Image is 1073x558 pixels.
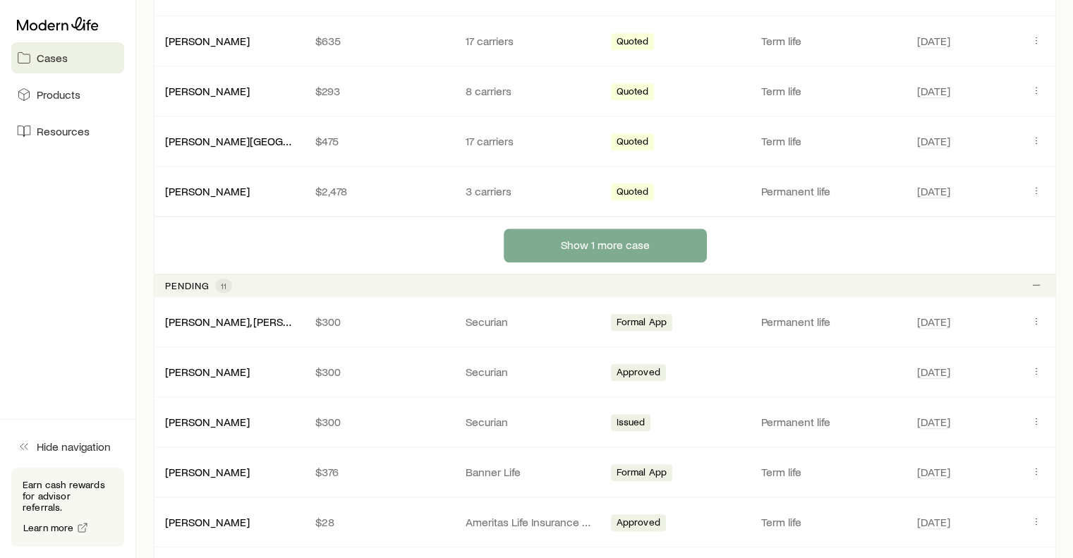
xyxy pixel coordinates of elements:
[466,34,593,48] p: 17 carriers
[466,515,593,529] p: Ameritas Life Insurance Corp. (Ameritas)
[315,415,443,429] p: $300
[466,365,593,379] p: Securian
[466,84,593,98] p: 8 carriers
[11,42,124,73] a: Cases
[761,415,900,429] p: Permanent life
[165,365,250,378] a: [PERSON_NAME]
[11,116,124,147] a: Resources
[165,34,250,49] div: [PERSON_NAME]
[315,365,443,379] p: $300
[917,184,950,198] span: [DATE]
[617,416,645,431] span: Issued
[165,84,250,99] div: [PERSON_NAME]
[761,134,900,148] p: Term life
[315,134,443,148] p: $475
[466,184,593,198] p: 3 carriers
[315,34,443,48] p: $635
[165,184,250,199] div: [PERSON_NAME]
[165,184,250,198] a: [PERSON_NAME]
[315,465,443,479] p: $376
[221,280,226,291] span: 11
[11,431,124,462] button: Hide navigation
[37,87,80,102] span: Products
[617,466,667,481] span: Formal App
[761,465,900,479] p: Term life
[165,134,356,147] a: [PERSON_NAME][GEOGRAPHIC_DATA]
[504,229,707,262] button: Show 1 more case
[165,315,338,328] a: [PERSON_NAME], [PERSON_NAME]
[617,135,649,150] span: Quoted
[917,365,950,379] span: [DATE]
[617,35,649,50] span: Quoted
[315,184,443,198] p: $2,478
[165,280,210,291] p: Pending
[617,516,660,531] span: Approved
[617,366,660,381] span: Approved
[761,515,900,529] p: Term life
[315,84,443,98] p: $293
[37,51,68,65] span: Cases
[761,315,900,329] p: Permanent life
[165,515,250,528] a: [PERSON_NAME]
[466,315,593,329] p: Securian
[466,465,593,479] p: Banner Life
[11,79,124,110] a: Products
[315,315,443,329] p: $300
[617,85,649,100] span: Quoted
[165,415,250,428] a: [PERSON_NAME]
[917,415,950,429] span: [DATE]
[617,316,667,331] span: Formal App
[37,124,90,138] span: Resources
[917,315,950,329] span: [DATE]
[617,186,649,200] span: Quoted
[165,84,250,97] a: [PERSON_NAME]
[165,365,250,380] div: [PERSON_NAME]
[917,515,950,529] span: [DATE]
[165,415,250,430] div: [PERSON_NAME]
[917,34,950,48] span: [DATE]
[11,468,124,547] div: Earn cash rewards for advisor referrals.Learn more
[761,84,900,98] p: Term life
[917,84,950,98] span: [DATE]
[37,439,111,454] span: Hide navigation
[466,134,593,148] p: 17 carriers
[165,315,293,329] div: [PERSON_NAME], [PERSON_NAME]
[917,134,950,148] span: [DATE]
[761,34,900,48] p: Term life
[23,479,113,513] p: Earn cash rewards for advisor referrals.
[315,515,443,529] p: $28
[761,184,900,198] p: Permanent life
[917,465,950,479] span: [DATE]
[165,34,250,47] a: [PERSON_NAME]
[165,465,250,480] div: [PERSON_NAME]
[165,465,250,478] a: [PERSON_NAME]
[165,515,250,530] div: [PERSON_NAME]
[466,415,593,429] p: Securian
[23,523,74,533] span: Learn more
[165,134,293,149] div: [PERSON_NAME][GEOGRAPHIC_DATA]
